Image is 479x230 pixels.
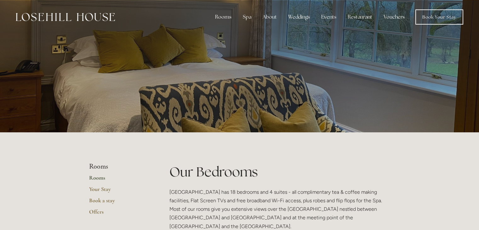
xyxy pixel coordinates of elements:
[89,186,149,197] a: Your Stay
[89,174,149,186] a: Rooms
[316,11,341,23] div: Events
[238,11,256,23] div: Spa
[283,11,315,23] div: Weddings
[89,163,149,171] li: Rooms
[379,11,410,23] a: Vouchers
[343,11,377,23] div: Restaurant
[89,208,149,220] a: Offers
[169,163,390,181] h1: Our Bedrooms
[89,197,149,208] a: Book a stay
[16,13,115,21] img: Losehill House
[258,11,282,23] div: About
[210,11,237,23] div: Rooms
[415,9,463,25] a: Book Your Stay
